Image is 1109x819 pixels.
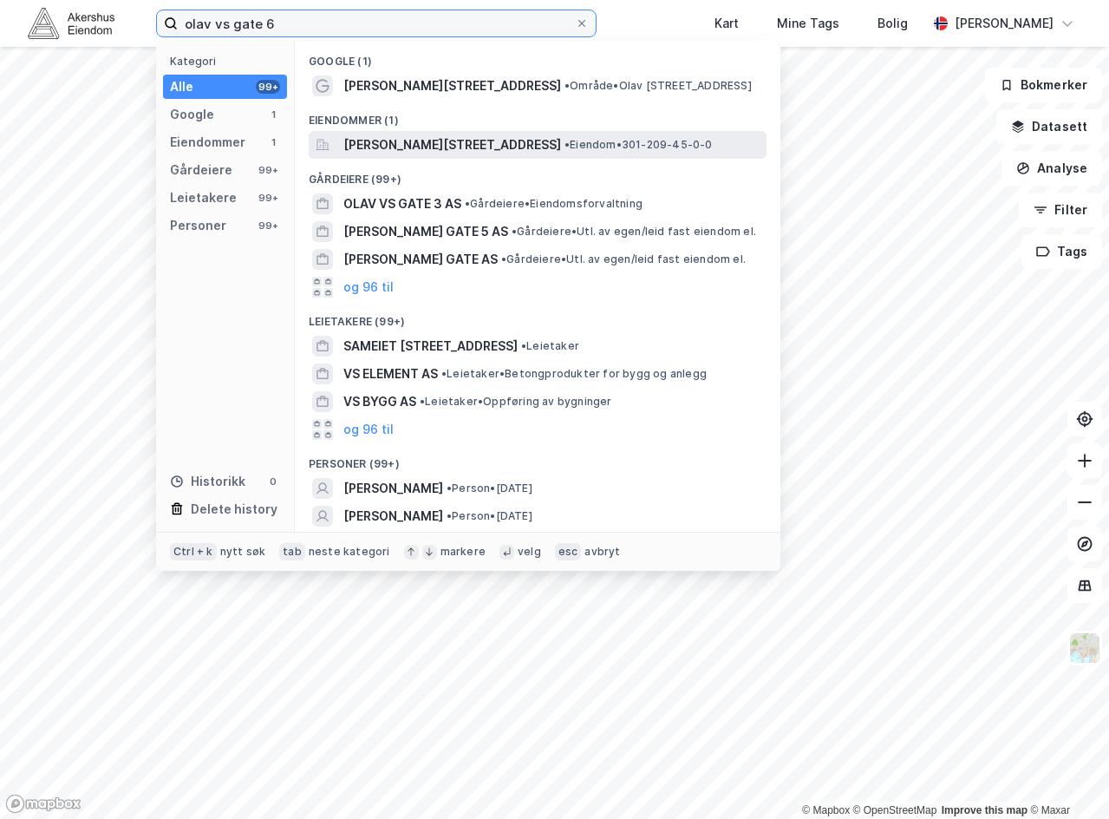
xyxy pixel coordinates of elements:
span: Leietaker • Betongprodukter for bygg og anlegg [441,367,707,381]
div: 1 [266,135,280,149]
div: Delete history [191,499,277,520]
div: Leietakere [170,187,237,208]
span: [PERSON_NAME][STREET_ADDRESS] [343,75,561,96]
div: Google [170,104,214,125]
a: OpenStreetMap [853,804,937,816]
div: Personer [170,215,226,236]
span: Område • Olav [STREET_ADDRESS] [564,79,752,93]
div: Kontrollprogram for chat [1022,736,1109,819]
span: [PERSON_NAME] GATE 5 AS [343,221,508,242]
span: [PERSON_NAME][STREET_ADDRESS] [343,134,561,155]
span: Leietaker • Oppføring av bygninger [420,395,612,409]
div: Eiendommer [170,132,245,153]
button: Filter [1019,193,1102,227]
div: [PERSON_NAME] [955,13,1054,34]
div: Alle [170,76,193,97]
div: 99+ [256,191,280,205]
span: Person • [DATE] [447,509,532,523]
span: • [512,225,517,238]
input: Søk på adresse, matrikkel, gårdeiere, leietakere eller personer [178,10,575,36]
a: Improve this map [942,804,1027,816]
span: Gårdeiere • Utl. av egen/leid fast eiendom el. [501,252,746,266]
span: Gårdeiere • Eiendomsforvaltning [465,197,643,211]
span: OLAV VS GATE 3 AS [343,193,461,214]
div: tab [279,543,305,560]
span: • [564,79,570,92]
div: Ctrl + k [170,543,217,560]
div: 99+ [256,219,280,233]
div: esc [555,543,582,560]
span: SAMEIET [STREET_ADDRESS] [343,336,518,357]
button: og 96 til [343,277,394,298]
div: nytt søk [220,545,266,559]
span: VS ELEMENT AS [343,364,438,384]
div: Bolig [877,13,908,34]
span: Gårdeiere • Utl. av egen/leid fast eiendom el. [512,225,756,239]
div: markere [440,545,486,559]
div: Personer (99+) [295,443,780,475]
div: Gårdeiere [170,160,232,180]
div: 99+ [256,80,280,94]
button: Analyse [1001,151,1102,186]
button: Bokmerker [985,68,1102,102]
button: Datasett [996,109,1102,144]
span: VS BYGG AS [343,391,416,412]
div: Mine Tags [777,13,839,34]
span: Person • [DATE] [447,482,532,495]
button: Tags [1021,234,1102,269]
div: 99+ [256,163,280,177]
img: akershus-eiendom-logo.9091f326c980b4bce74ccdd9f866810c.svg [28,8,114,38]
span: Leietaker [521,339,579,353]
button: og 96 til [343,419,394,440]
a: Mapbox homepage [5,794,82,814]
span: • [465,197,470,210]
span: • [521,339,526,352]
span: [PERSON_NAME] [343,506,443,527]
div: Leietakere (99+) [295,301,780,332]
div: Kategori [170,55,287,68]
span: • [420,395,425,408]
div: Historikk [170,471,245,492]
div: Kart [714,13,739,34]
div: Google (1) [295,41,780,72]
iframe: Chat Widget [1022,736,1109,819]
div: velg [518,545,541,559]
span: • [447,509,452,522]
span: • [501,252,506,265]
div: 1 [266,108,280,121]
a: Mapbox [802,804,850,816]
div: 0 [266,475,280,488]
span: • [564,138,570,151]
span: • [441,367,447,380]
div: avbryt [584,545,620,559]
div: Eiendommer (1) [295,100,780,131]
div: Gårdeiere (99+) [295,159,780,190]
span: Eiendom • 301-209-45-0-0 [564,138,713,152]
span: [PERSON_NAME] GATE AS [343,249,498,270]
div: neste kategori [309,545,390,559]
span: [PERSON_NAME] [343,478,443,499]
span: • [447,482,452,495]
img: Z [1068,632,1101,665]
